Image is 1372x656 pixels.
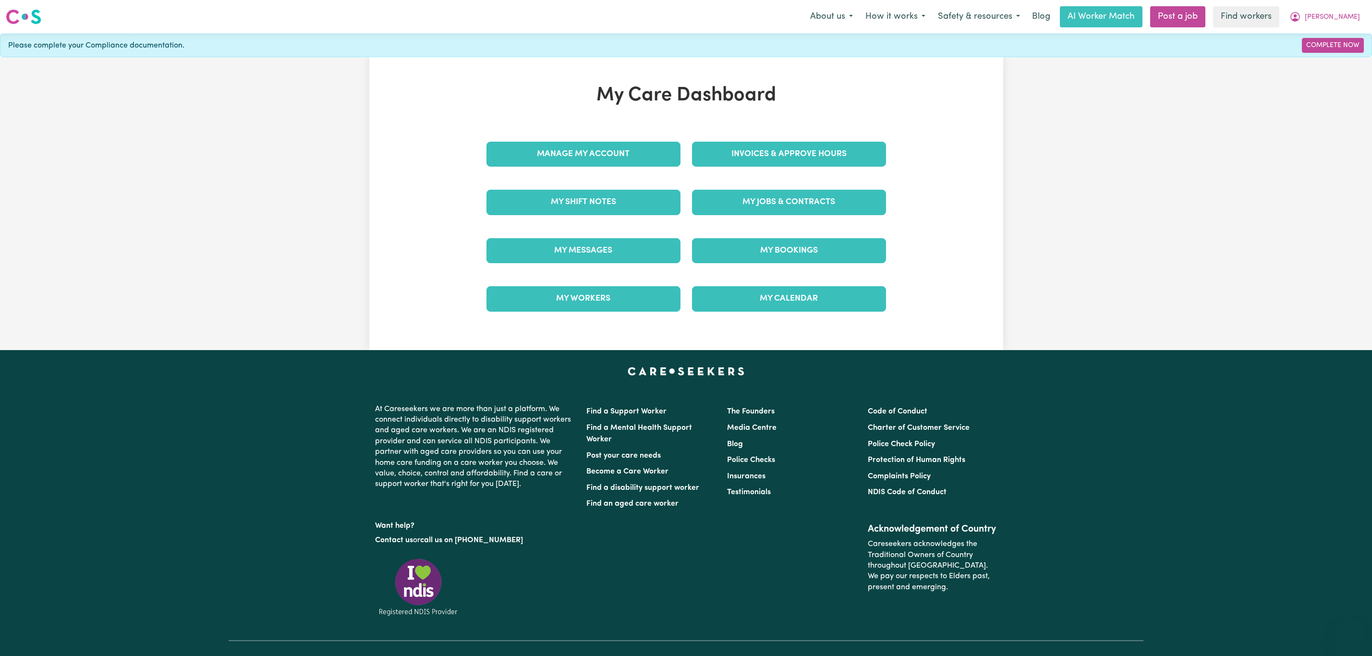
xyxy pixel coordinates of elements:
[932,7,1026,27] button: Safety & resources
[727,473,765,480] a: Insurances
[481,84,892,107] h1: My Care Dashboard
[486,142,680,167] a: Manage My Account
[1302,38,1364,53] a: Complete Now
[727,488,771,496] a: Testimonials
[486,286,680,311] a: My Workers
[692,190,886,215] a: My Jobs & Contracts
[375,517,575,531] p: Want help?
[1305,12,1360,23] span: [PERSON_NAME]
[586,468,668,475] a: Become a Care Worker
[727,456,775,464] a: Police Checks
[375,400,575,494] p: At Careseekers we are more than just a platform. We connect individuals directly to disability su...
[375,531,575,549] p: or
[628,367,744,375] a: Careseekers home page
[1283,7,1366,27] button: My Account
[1213,6,1279,27] a: Find workers
[1334,618,1364,648] iframe: Button to launch messaging window, conversation in progress
[375,536,413,544] a: Contact us
[868,535,997,596] p: Careseekers acknowledges the Traditional Owners of Country throughout [GEOGRAPHIC_DATA]. We pay o...
[486,238,680,263] a: My Messages
[1060,6,1142,27] a: AI Worker Match
[586,452,661,460] a: Post your care needs
[727,440,743,448] a: Blog
[868,424,970,432] a: Charter of Customer Service
[859,7,932,27] button: How it works
[1026,6,1056,27] a: Blog
[1150,6,1205,27] a: Post a job
[804,7,859,27] button: About us
[692,142,886,167] a: Invoices & Approve Hours
[586,500,679,508] a: Find an aged care worker
[868,440,935,448] a: Police Check Policy
[692,238,886,263] a: My Bookings
[375,557,461,617] img: Registered NDIS provider
[868,488,947,496] a: NDIS Code of Conduct
[727,408,775,415] a: The Founders
[586,484,699,492] a: Find a disability support worker
[586,424,692,443] a: Find a Mental Health Support Worker
[420,536,523,544] a: call us on [PHONE_NUMBER]
[868,408,927,415] a: Code of Conduct
[6,8,41,25] img: Careseekers logo
[868,523,997,535] h2: Acknowledgement of Country
[486,190,680,215] a: My Shift Notes
[8,40,184,51] span: Please complete your Compliance documentation.
[692,286,886,311] a: My Calendar
[727,424,777,432] a: Media Centre
[586,408,667,415] a: Find a Support Worker
[868,456,965,464] a: Protection of Human Rights
[868,473,931,480] a: Complaints Policy
[6,6,41,28] a: Careseekers logo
